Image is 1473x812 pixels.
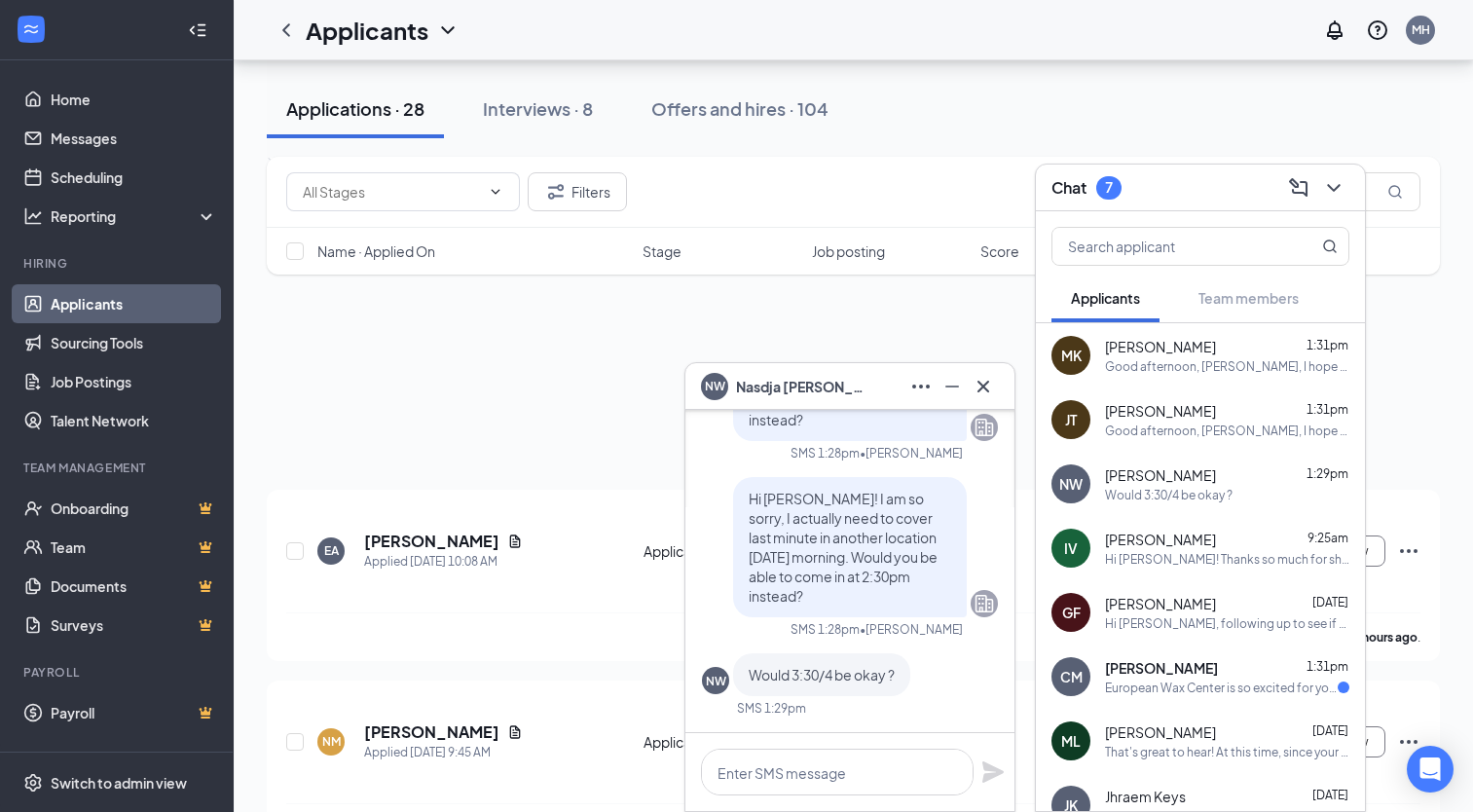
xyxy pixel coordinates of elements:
[1397,539,1420,563] svg: Ellipses
[1105,179,1113,196] div: 7
[51,362,217,401] a: Job Postings
[749,490,938,605] span: Hi [PERSON_NAME]! I am so sorry, I actually need to cover last minute in another location [DATE] ...
[749,666,895,683] span: Would 3:30/4 be okay ?
[51,693,217,732] a: PayrollCrown
[51,606,217,645] a: SurveysCrown
[1307,466,1348,481] span: 1:29pm
[1307,338,1348,352] span: 1:31pm
[51,284,217,323] a: Applicants
[507,534,523,549] svg: Document
[1105,423,1349,439] div: Good afternoon, [PERSON_NAME], I hope your day is going well! I'm reaching out because the GSA po...
[1307,659,1348,674] span: 1:31pm
[483,96,593,121] div: Interviews · 8
[1105,658,1218,678] span: [PERSON_NAME]
[644,732,800,752] div: Application Complete
[364,721,499,743] h5: [PERSON_NAME]
[1105,530,1216,549] span: [PERSON_NAME]
[544,180,568,203] svg: Filter
[1061,731,1081,751] div: ML
[306,14,428,47] h1: Applicants
[1105,680,1338,696] div: European Wax Center is so excited for you to join our team! Do you know anyone else who might be ...
[23,255,213,272] div: Hiring
[791,621,860,638] div: SMS 1:28pm
[1318,172,1349,203] button: ChevronDown
[1397,730,1420,754] svg: Ellipses
[1059,474,1083,494] div: NW
[1064,538,1078,558] div: IV
[643,241,681,261] span: Stage
[1312,723,1348,738] span: [DATE]
[1105,401,1216,421] span: [PERSON_NAME]
[905,371,937,402] button: Ellipses
[322,733,341,750] div: NM
[1312,788,1348,802] span: [DATE]
[937,371,968,402] button: Minimize
[275,18,298,42] a: ChevronLeft
[1287,176,1310,200] svg: ComposeMessage
[1105,337,1216,356] span: [PERSON_NAME]
[364,531,499,552] h5: [PERSON_NAME]
[51,773,187,793] div: Switch to admin view
[317,241,435,261] span: Name · Applied On
[1412,21,1430,38] div: MH
[51,489,217,528] a: OnboardingCrown
[1307,531,1348,545] span: 9:25am
[791,445,860,461] div: SMS 1:28pm
[1105,744,1349,760] div: That's great to hear! At this time, since your availability does not align with my scheduling nee...
[1071,289,1140,307] span: Applicants
[1105,615,1349,632] div: Hi [PERSON_NAME], following up to see if you are still interested in the position?
[23,206,43,226] svg: Analysis
[1322,239,1338,254] svg: MagnifyingGlass
[940,375,964,398] svg: Minimize
[324,542,339,559] div: EA
[1353,630,1418,645] b: 4 hours ago
[436,18,460,42] svg: ChevronDown
[1322,176,1345,200] svg: ChevronDown
[1105,722,1216,742] span: [PERSON_NAME]
[1062,603,1081,622] div: GF
[909,375,933,398] svg: Ellipses
[1105,551,1349,568] div: Hi [PERSON_NAME]! Thanks so much for showing interest in our Guest Sales Associate position. Afte...
[1065,410,1077,429] div: JT
[812,241,885,261] span: Job posting
[1307,402,1348,417] span: 1:31pm
[1407,746,1454,793] div: Open Intercom Messenger
[1105,465,1216,485] span: [PERSON_NAME]
[507,724,523,740] svg: Document
[51,323,217,362] a: Sourcing Tools
[1105,358,1349,375] div: Good afternoon, [PERSON_NAME], I hope your day is going well! I'm reaching out because the GSA po...
[1105,487,1233,503] div: Would 3:30/4 be okay ?
[364,552,523,572] div: Applied [DATE] 10:08 AM
[1323,18,1346,42] svg: Notifications
[1312,595,1348,609] span: [DATE]
[23,664,213,681] div: Payroll
[303,181,480,203] input: All Stages
[1051,177,1086,199] h3: Chat
[364,743,523,762] div: Applied [DATE] 9:45 AM
[1366,18,1389,42] svg: QuestionInfo
[23,460,213,476] div: Team Management
[981,760,1005,784] svg: Plane
[860,621,963,638] span: • [PERSON_NAME]
[1105,787,1186,806] span: Jhraem Keys
[980,241,1019,261] span: Score
[1105,594,1216,613] span: [PERSON_NAME]
[972,375,995,398] svg: Cross
[51,206,218,226] div: Reporting
[528,172,627,211] button: Filter Filters
[737,700,806,717] div: SMS 1:29pm
[1060,667,1083,686] div: CM
[1052,228,1283,265] input: Search applicant
[51,567,217,606] a: DocumentsCrown
[51,528,217,567] a: TeamCrown
[188,20,207,40] svg: Collapse
[488,184,503,200] svg: ChevronDown
[968,371,999,402] button: Cross
[1198,289,1299,307] span: Team members
[51,119,217,158] a: Messages
[736,376,872,397] span: Nasdja [PERSON_NAME]
[973,592,996,615] svg: Company
[23,773,43,793] svg: Settings
[286,96,424,121] div: Applications · 28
